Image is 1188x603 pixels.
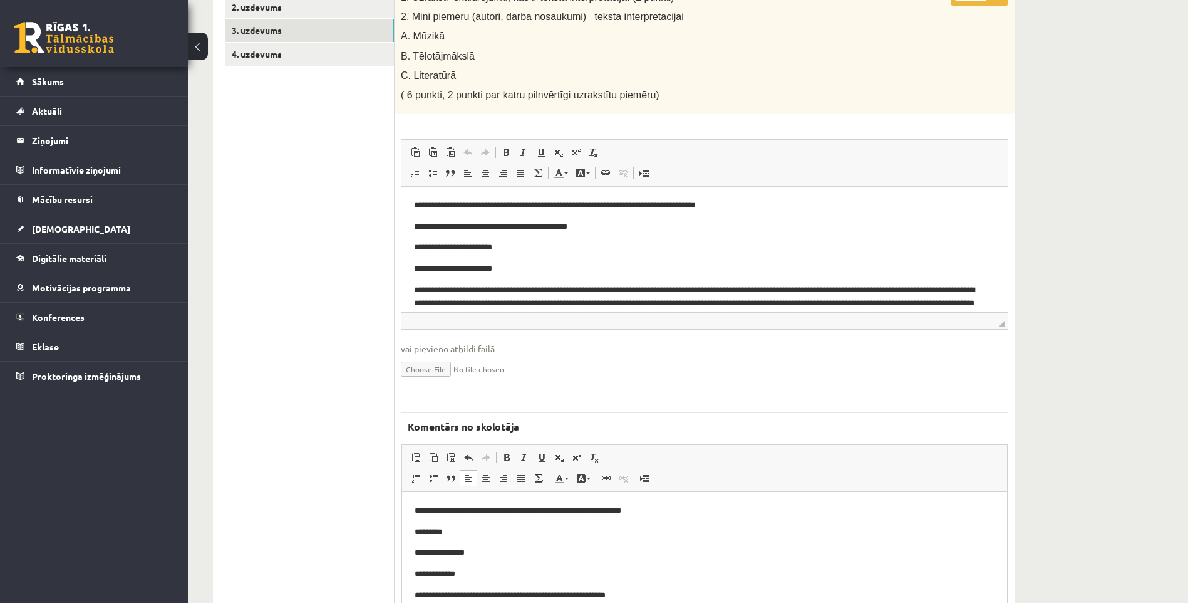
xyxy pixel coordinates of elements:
[533,449,550,466] a: Underline (Ctrl+U)
[477,165,494,181] a: Center
[401,11,684,22] span: 2. Mini piemēru (autori, darba nosaukumi) teksta interpretācijai
[442,144,459,160] a: Paste from Word
[32,105,62,117] span: Aktuāli
[32,155,172,184] legend: Informatīvie ziņojumi
[401,51,475,61] span: B. Tēlotājmākslā
[498,449,515,466] a: Bold (Ctrl+B)
[32,282,131,293] span: Motivācijas programma
[406,144,424,160] a: Paste (Ctrl+V)
[16,244,172,273] a: Digitālie materiāli
[16,362,172,391] a: Proktoringa izmēģinājums
[459,144,477,160] a: Undo (Ctrl+Z)
[568,449,586,466] a: Superscript
[32,126,172,155] legend: Ziņojumi
[32,341,59,352] span: Eklase
[14,22,114,53] a: Rīgas 1. Tālmācības vidusskola
[13,13,594,136] body: Editor, wiswyg-editor-user-answer-47024771889140
[32,223,130,234] span: [DEMOGRAPHIC_DATA]
[16,155,172,184] a: Informatīvie ziņojumi
[636,470,653,486] a: Insert Page Break for Printing
[425,470,442,486] a: Insert/Remove Bulleted List
[401,31,445,41] span: A. Mūzikā
[614,165,632,181] a: Unlink
[32,194,93,205] span: Mācību resursi
[442,165,459,181] a: Block Quote
[425,449,442,466] a: Paste as plain text (Ctrl+Shift+V)
[442,470,460,486] a: Block Quote
[16,126,172,155] a: Ziņojumi
[16,67,172,96] a: Sākums
[442,449,460,466] a: Paste from Word
[597,470,615,486] a: Link (Ctrl+K)
[532,144,550,160] a: Underline (Ctrl+U)
[401,187,1008,312] iframe: Editor, wiswyg-editor-user-answer-47024771889140
[424,144,442,160] a: Paste as plain text (Ctrl+Shift+V)
[16,303,172,332] a: Konferences
[401,342,1008,355] span: vai pievieno atbildi failā
[32,253,106,264] span: Digitālie materiāli
[477,449,495,466] a: Redo (Ctrl+Y)
[550,449,568,466] a: Subscript
[32,76,64,87] span: Sākums
[406,165,424,181] a: Insert/Remove Numbered List
[495,470,512,486] a: Align Right
[999,320,1005,327] span: Resize
[550,470,572,486] a: Text Color
[529,165,547,181] a: Math
[615,470,633,486] a: Unlink
[585,144,602,160] a: Remove Format
[497,144,515,160] a: Bold (Ctrl+B)
[550,144,567,160] a: Subscript
[460,449,477,466] a: Undo (Ctrl+Z)
[424,165,442,181] a: Insert/Remove Bulleted List
[16,185,172,214] a: Mācību resursi
[407,449,425,466] a: Paste (Ctrl+V)
[515,449,533,466] a: Italic (Ctrl+I)
[401,413,525,441] label: Komentārs no skolotāja
[477,470,495,486] a: Center
[225,43,394,66] a: 4. uzdevums
[635,165,653,181] a: Insert Page Break for Printing
[401,70,456,81] span: C. Literatūrā
[32,370,141,382] span: Proktoringa izmēģinājums
[459,165,477,181] a: Align Left
[494,165,512,181] a: Align Right
[16,214,172,243] a: [DEMOGRAPHIC_DATA]
[460,470,477,486] a: Align Left
[586,449,603,466] a: Remove Format
[572,165,594,181] a: Background Color
[567,144,585,160] a: Superscript
[16,332,172,361] a: Eklase
[597,165,614,181] a: Link (Ctrl+K)
[225,19,394,42] a: 3. uzdevums
[477,144,494,160] a: Redo (Ctrl+Y)
[401,90,659,100] span: ( 6 punkti, 2 punkti par katru pilnvērtīgi uzrakstītu piemēru)
[407,470,425,486] a: Insert/Remove Numbered List
[32,312,85,323] span: Konferences
[515,144,532,160] a: Italic (Ctrl+I)
[16,97,172,125] a: Aktuāli
[512,165,529,181] a: Justify
[550,165,572,181] a: Text Color
[530,470,547,486] a: Math
[512,470,530,486] a: Justify
[16,273,172,302] a: Motivācijas programma
[572,470,594,486] a: Background Color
